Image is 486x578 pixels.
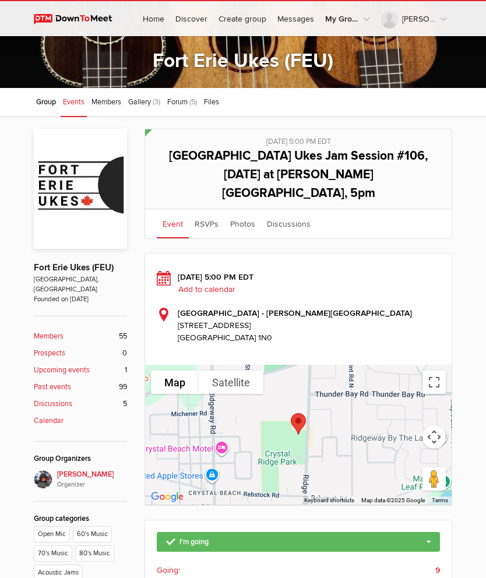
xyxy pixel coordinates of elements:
[432,497,448,503] a: Terms (opens in new tab)
[138,1,170,36] a: Home
[202,88,221,117] a: Files
[435,564,440,576] b: 9
[154,129,443,147] div: [DATE] 5:00 PM EDT
[34,415,127,427] a: Calendar
[204,97,219,107] span: Files
[34,382,71,393] b: Past events
[361,497,425,503] span: Map data ©2025 Google
[34,415,64,427] b: Calendar
[157,271,440,295] div: [DATE] 5:00 PM EDT
[34,274,127,294] span: [GEOGRAPHIC_DATA], [GEOGRAPHIC_DATA]
[34,262,114,273] a: Fort Erie Ukes (FEU)
[304,496,354,505] button: Keyboard shortcuts
[34,348,127,359] a: Prospects 0
[422,467,446,491] button: Drag Pegman onto the map to open Street View
[272,1,319,36] a: Messages
[170,1,213,36] a: Discover
[34,294,127,304] span: Founded on [DATE]
[91,97,121,107] span: Members
[189,209,224,238] a: RSVPs
[128,97,151,107] span: Gallery
[34,399,127,410] a: Discussions 5
[34,365,90,376] b: Upcoming events
[34,453,127,464] div: Group Organizers
[189,97,197,107] span: (5)
[157,209,189,238] a: Event
[422,425,446,449] button: Map camera controls
[178,333,272,343] span: [GEOGRAPHIC_DATA] 1N0
[34,365,127,376] a: Upcoming events 1
[148,489,186,505] img: Google
[34,513,127,524] div: Group categories
[178,284,241,295] a: Add to calendar
[122,348,127,359] span: 0
[148,489,186,505] a: Open this area in Google Maps (opens a new window)
[34,88,58,117] a: Group
[34,470,127,489] a: [PERSON_NAME]Organizer
[34,470,52,489] img: Elaine
[126,88,163,117] a: Gallery (3)
[167,97,188,107] span: Forum
[178,308,412,318] b: [GEOGRAPHIC_DATA] - [PERSON_NAME][GEOGRAPHIC_DATA]
[34,331,127,342] a: Members 55
[123,399,127,410] span: 5
[157,532,440,552] a: I'm going
[199,371,263,394] button: Show satellite imagery
[157,564,180,576] span: Going:
[320,1,375,36] a: My Groups
[375,1,452,36] a: [PERSON_NAME]
[34,348,65,359] b: Prospects
[61,88,87,117] a: Events
[169,149,428,200] span: [GEOGRAPHIC_DATA] Ukes Jam Session #106, [DATE] at [PERSON_NAME][GEOGRAPHIC_DATA], 5pm
[125,365,127,376] span: 1
[89,88,124,117] a: Members
[36,97,56,107] span: Group
[34,382,127,393] a: Past events 99
[63,97,84,107] span: Events
[165,88,199,117] a: Forum (5)
[178,319,440,332] span: [STREET_ADDRESS]
[34,399,72,410] b: Discussions
[57,469,127,489] span: [PERSON_NAME]
[261,209,316,238] a: Discussions
[34,129,127,249] img: Fort Erie Ukes (FEU)
[151,371,199,394] button: Show street map
[153,97,160,107] span: (3)
[119,382,127,393] span: 99
[119,331,127,342] span: 55
[153,49,333,73] a: Fort Erie Ukes (FEU)
[422,371,446,394] button: Toggle fullscreen view
[224,209,261,238] a: Photos
[34,14,123,24] img: DownToMeet
[57,480,127,489] i: Organizer
[213,1,272,36] a: Create group
[34,331,64,342] b: Members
